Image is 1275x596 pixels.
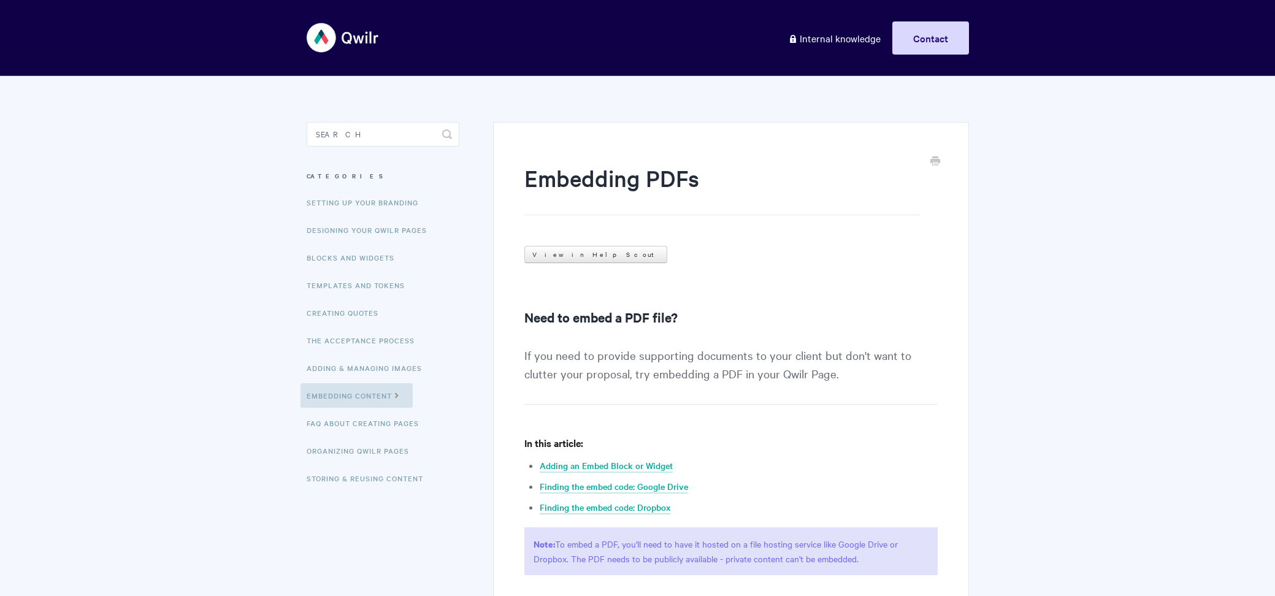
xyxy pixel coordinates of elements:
a: Finding the embed code: Google Drive [540,480,688,494]
a: Designing Your Qwilr Pages [307,218,436,242]
h2: Need to embed a PDF file? [524,307,937,327]
a: View in Help Scout [524,246,667,263]
a: Finding the embed code: Dropbox [540,501,670,514]
a: Print this Article [930,155,940,169]
h3: Categories [307,165,459,187]
p: If you need to provide supporting documents to your client but don't want to clutter your proposa... [524,346,937,405]
a: Blocks and Widgets [307,245,404,270]
a: Creating Quotes [307,300,388,325]
a: The Acceptance Process [307,328,424,353]
a: Adding & Managing Images [307,356,431,380]
a: Contact [892,21,969,55]
a: FAQ About Creating Pages [307,411,428,435]
p: To embed a PDF, you'll need to have it hosted on a file hosting service like Google Drive or Drop... [524,527,937,575]
a: Storing & Reusing Content [307,466,432,491]
a: Internal knowledge [779,21,890,55]
img: Qwilr Help Center [307,15,380,61]
a: Setting up your Branding [307,190,427,215]
strong: In this article: [524,436,583,449]
strong: Note: [534,537,555,550]
a: Adding an Embed Block or Widget [540,459,673,473]
a: Templates and Tokens [307,273,414,297]
a: Embedding Content [301,383,413,408]
h1: Embedding PDFs [524,162,919,215]
a: Organizing Qwilr Pages [307,438,418,463]
input: Search [307,122,459,147]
